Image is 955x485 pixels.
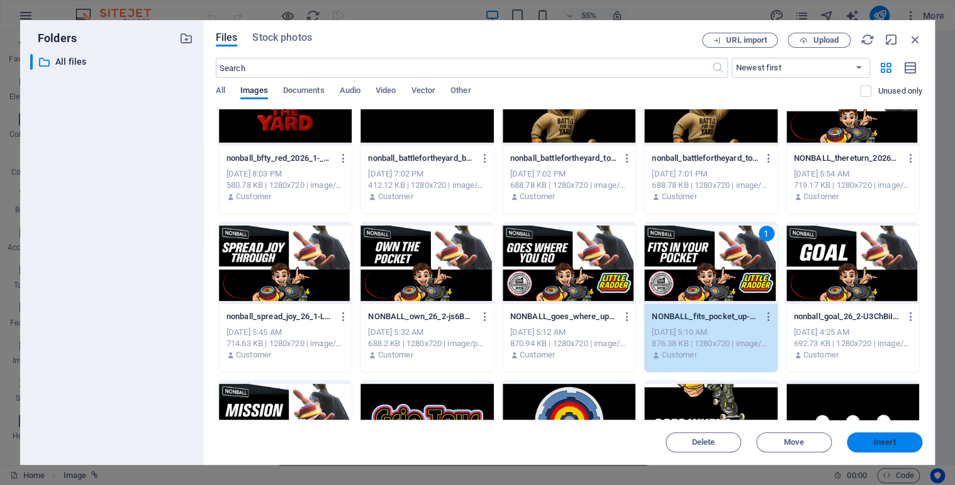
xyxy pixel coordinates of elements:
div: [DATE] 7:01 PM [652,168,769,180]
div: ​ [30,54,33,70]
span: Move [784,439,804,446]
span: Images [240,83,268,101]
p: Customer [236,349,271,361]
p: Customer [803,191,839,202]
div: [DATE] 5:12 AM [510,327,628,338]
p: Customer [377,349,413,361]
div: [DATE] 7:02 PM [368,168,486,180]
span: Audio [339,83,360,101]
div: 688.2 KB | 1280x720 | image/png [368,338,486,349]
p: nonball_battlefortheyard_top_26-A0Mj3XZajG7FzdfnsGx-qA.png [652,153,758,164]
div: 714.63 KB | 1280x720 | image/png [226,338,344,349]
div: 1 [759,226,774,241]
p: Customer [803,349,839,361]
p: Folders [30,30,77,46]
span: Delete [692,439,715,446]
i: Reload [861,33,874,46]
p: nonball_bfty_red_2026_1-_e5UDRpKcm-N66MjBhNUtw.png [226,153,333,164]
div: 876.38 KB | 1280x720 | image/png [652,338,769,349]
button: Delete [666,432,741,452]
div: 688.78 KB | 1280x720 | image/png [510,180,628,191]
div: [DATE] 5:32 AM [368,327,486,338]
div: [DATE] 5:54 AM [794,168,912,180]
span: URL import [726,36,767,44]
button: Insert [847,432,922,452]
button: Upload [788,33,851,48]
p: All files [55,55,170,69]
p: Customer [377,191,413,202]
div: 580.78 KB | 1280x720 | image/png [226,180,344,191]
button: URL import [702,33,778,48]
span: Upload [813,36,839,44]
div: [DATE] 8:03 PM [226,168,344,180]
span: All [216,83,225,101]
button: Move [756,432,832,452]
p: NONBALL_own_26_2-js6BF7eq51ReYhbzzTWpGw.png [368,311,474,322]
p: nonball_battlefortheyard_bottom_26--zV6tp6zNIy5XpBi-mSr2A.png [368,153,474,164]
p: Customer [661,349,696,361]
span: Documents [283,83,325,101]
p: Displays only files that are not in use on the website. Files added during this session can still... [878,85,922,97]
p: Customer [520,349,555,361]
div: 412.12 KB | 1280x720 | image/png [368,180,486,191]
p: Customer [236,191,271,202]
p: nonball_battlefortheyard_top_26-2LxNW39M-VfqoWGtlNGkMA.png [510,153,617,164]
div: [DATE] 5:45 AM [226,327,344,338]
i: Minimize [885,33,898,46]
i: Close [908,33,922,46]
p: NONBALL_thereturn_2026_1-5AdgZ3PA2yQtMk-Xtm48Cg.png [794,153,900,164]
span: Stock photos [252,30,311,45]
p: Customer [520,191,555,202]
input: Search [216,58,712,78]
p: nonball_spread_joy_26_1-LSiFpZ0pRnqK0vAF2naITw.png [226,311,333,322]
div: 719.17 KB | 1280x720 | image/png [794,180,912,191]
div: [DATE] 4:25 AM [794,327,912,338]
div: [DATE] 5:10 AM [652,327,769,338]
div: 688.78 KB | 1280x720 | image/png [652,180,769,191]
p: NONBALL_goes_where_up-_xw49AvC_w9jdqxXpof7rQ.png [510,311,617,322]
div: [DATE] 7:02 PM [510,168,628,180]
span: Vector [411,83,435,101]
p: Customer [661,191,696,202]
p: NONBALL_fits_pocket_up-x6NZ1Mjedt9huIoEl-4-Ag.png [652,311,758,322]
span: Files [216,30,238,45]
span: Video [376,83,396,101]
div: 870.94 KB | 1280x720 | image/png [510,338,628,349]
span: Other [450,83,471,101]
div: 692.73 KB | 1280x720 | image/png [794,338,912,349]
span: Insert [874,439,896,446]
p: nonball_goal_26_2-U3ChBiItlPsRwfm9mDzCrA.png [794,311,900,322]
i: Create new folder [179,31,193,45]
